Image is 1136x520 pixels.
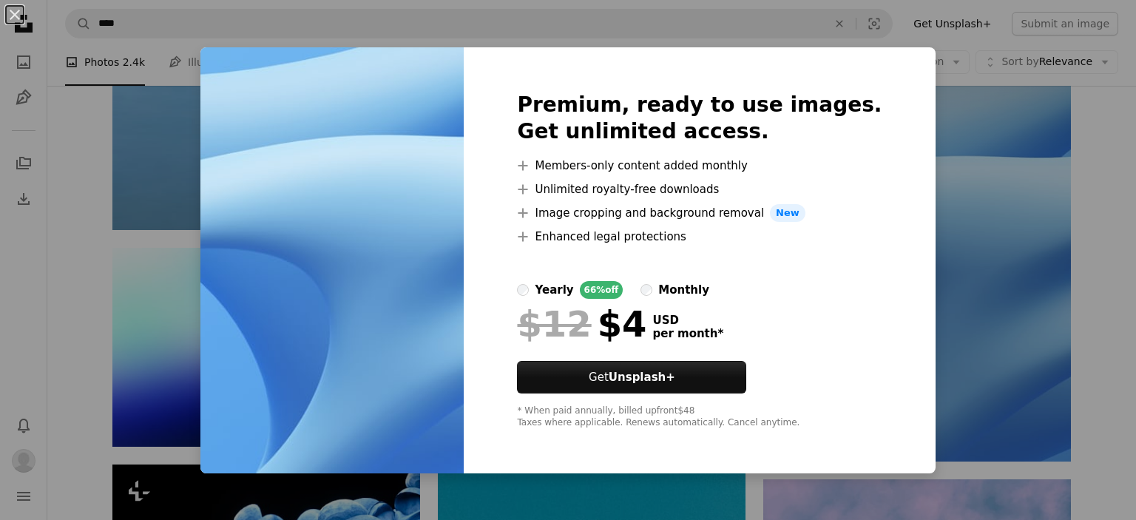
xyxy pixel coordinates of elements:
li: Image cropping and background removal [517,204,882,222]
span: New [770,204,805,222]
a: GetUnsplash+ [517,361,746,394]
div: $4 [517,305,646,343]
li: Members-only content added monthly [517,157,882,175]
li: Unlimited royalty-free downloads [517,180,882,198]
input: monthly [640,284,652,296]
span: per month * [652,327,723,340]
img: premium_photo-1672256944198-efb2dd4ee5a8 [200,47,464,473]
input: yearly66%off [517,284,529,296]
h2: Premium, ready to use images. Get unlimited access. [517,92,882,145]
span: $12 [517,305,591,343]
strong: Unsplash+ [609,371,675,384]
div: * When paid annually, billed upfront $48 Taxes where applicable. Renews automatically. Cancel any... [517,405,882,429]
div: yearly [535,281,573,299]
div: monthly [658,281,709,299]
span: USD [652,314,723,327]
div: 66% off [580,281,623,299]
li: Enhanced legal protections [517,228,882,246]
